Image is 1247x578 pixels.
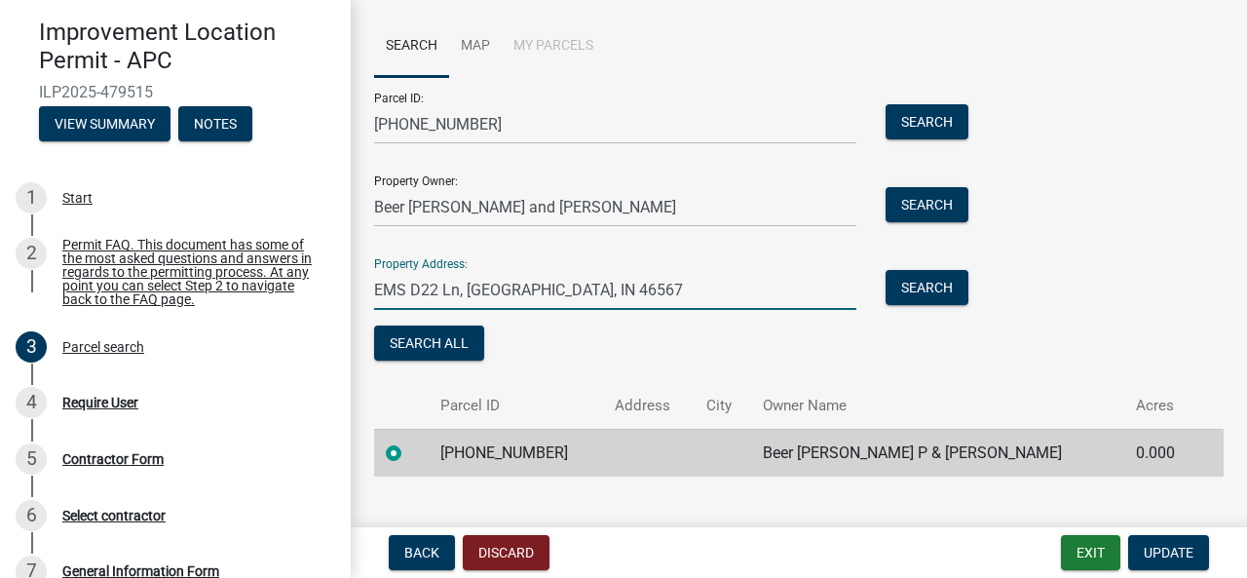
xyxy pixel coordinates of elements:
[16,387,47,418] div: 4
[603,383,695,429] th: Address
[886,187,968,222] button: Search
[16,331,47,363] div: 3
[16,238,47,269] div: 2
[886,270,968,305] button: Search
[374,16,449,78] a: Search
[751,429,1124,477] td: Beer [PERSON_NAME] P & [PERSON_NAME]
[39,19,335,75] h4: Improvement Location Permit - APC
[62,564,219,578] div: General Information Form
[39,117,170,133] wm-modal-confirm: Summary
[178,117,252,133] wm-modal-confirm: Notes
[62,509,166,522] div: Select contractor
[62,340,144,354] div: Parcel search
[39,106,170,141] button: View Summary
[1144,545,1193,560] span: Update
[62,452,164,466] div: Contractor Form
[62,191,93,205] div: Start
[62,238,320,306] div: Permit FAQ. This document has some of the most asked questions and answers in regards to the perm...
[62,396,138,409] div: Require User
[429,383,603,429] th: Parcel ID
[1124,383,1196,429] th: Acres
[389,535,455,570] button: Back
[1124,429,1196,477] td: 0.000
[374,326,484,361] button: Search All
[429,429,603,477] td: [PHONE_NUMBER]
[1061,535,1120,570] button: Exit
[751,383,1124,429] th: Owner Name
[178,106,252,141] button: Notes
[39,83,312,101] span: ILP2025-479515
[463,535,549,570] button: Discard
[449,16,502,78] a: Map
[16,443,47,475] div: 5
[695,383,751,429] th: City
[16,182,47,213] div: 1
[886,104,968,139] button: Search
[16,500,47,531] div: 6
[404,545,439,560] span: Back
[1128,535,1209,570] button: Update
